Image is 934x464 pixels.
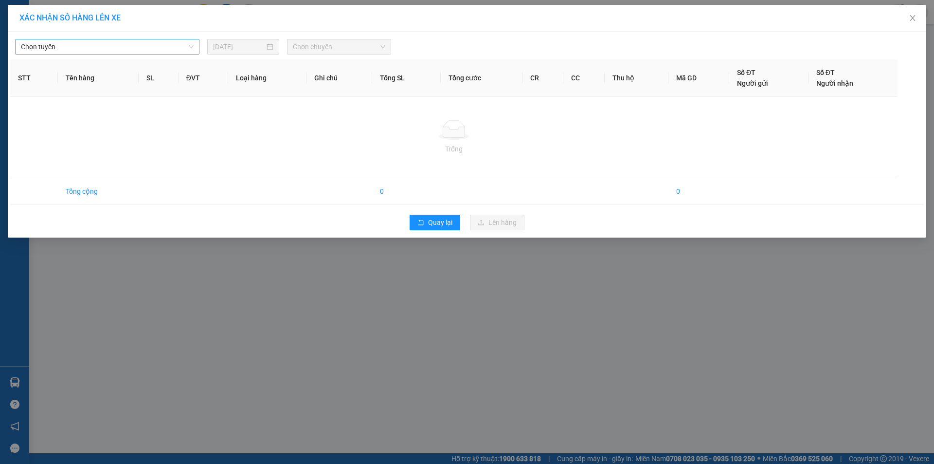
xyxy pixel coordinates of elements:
span: Số 170 [PERSON_NAME], P8, Q11, [GEOGRAPHIC_DATA][PERSON_NAME] [4,52,67,75]
span: Số ĐT [737,69,755,76]
th: SL [139,59,178,97]
span: Người gửi [737,79,768,87]
th: Mã GD [668,59,729,97]
span: Chọn tuyến [21,39,194,54]
input: 16/08/2025 [213,41,265,52]
td: 0 [668,178,729,205]
th: ĐVT [179,59,228,97]
span: rollback [417,219,424,227]
td: Tổng cộng [58,178,139,205]
span: Chọn chuyến [293,39,385,54]
th: Thu hộ [605,59,668,97]
td: 0 [372,178,441,205]
span: XÁC NHẬN SỐ HÀNG LÊN XE [19,13,121,22]
span: Người nhận [816,79,853,87]
span: Trạm Km117 [96,40,127,46]
span: VP Nhận: [74,40,97,46]
th: CC [563,59,605,97]
span: [STREET_ADDRESS] [74,60,126,66]
button: Close [899,5,926,32]
th: STT [10,59,58,97]
div: Trống [18,144,890,154]
th: Ghi chú [306,59,373,97]
th: Tổng cước [441,59,522,97]
img: logo [6,7,31,31]
span: Quay lại [428,217,452,228]
strong: HCM - ĐỊNH QUÁN - PHƯƠNG LÂM [45,26,131,33]
span: Số ĐT [816,69,835,76]
span: VP Gửi: [4,40,22,46]
button: uploadLên hàng [470,215,524,230]
span: close [909,14,916,22]
th: Loại hàng [228,59,306,97]
th: Tên hàng [58,59,139,97]
button: rollbackQuay lại [410,215,460,230]
strong: (NHÀ XE [GEOGRAPHIC_DATA]) [42,18,134,25]
th: Tổng SL [372,59,441,97]
span: VP HCM [22,40,42,46]
strong: NHÀ XE THUẬN HƯƠNG [37,5,139,16]
th: CR [522,59,564,97]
